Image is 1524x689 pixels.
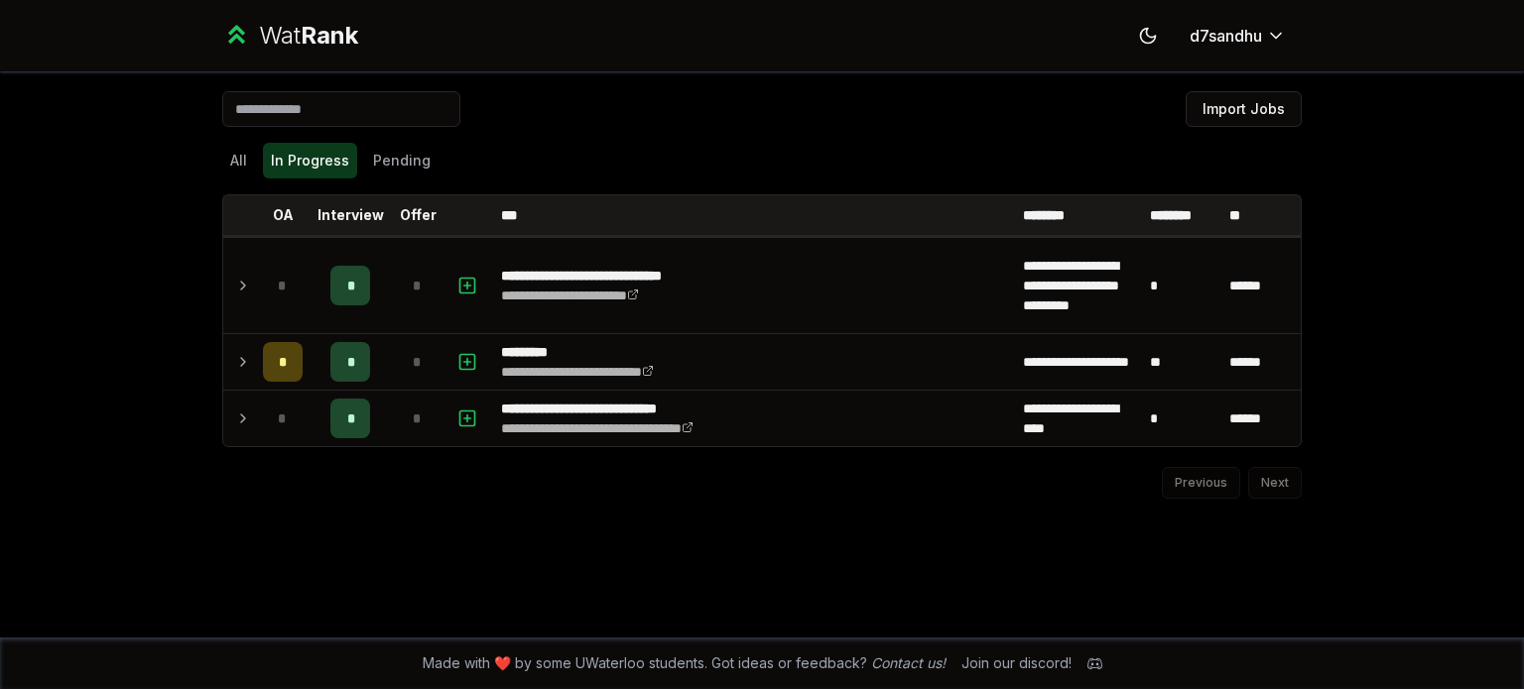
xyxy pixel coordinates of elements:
a: WatRank [222,20,358,52]
button: d7sandhu [1174,18,1302,54]
button: Pending [365,143,439,178]
button: Import Jobs [1186,91,1302,127]
button: All [222,143,255,178]
span: Rank [301,21,358,50]
div: Wat [259,20,358,52]
div: Join our discord! [961,653,1072,673]
p: OA [273,205,294,225]
p: Offer [400,205,437,225]
span: Made with ❤️ by some UWaterloo students. Got ideas or feedback? [423,653,946,673]
a: Contact us! [871,654,946,671]
p: Interview [317,205,384,225]
span: d7sandhu [1190,24,1262,48]
button: In Progress [263,143,357,178]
